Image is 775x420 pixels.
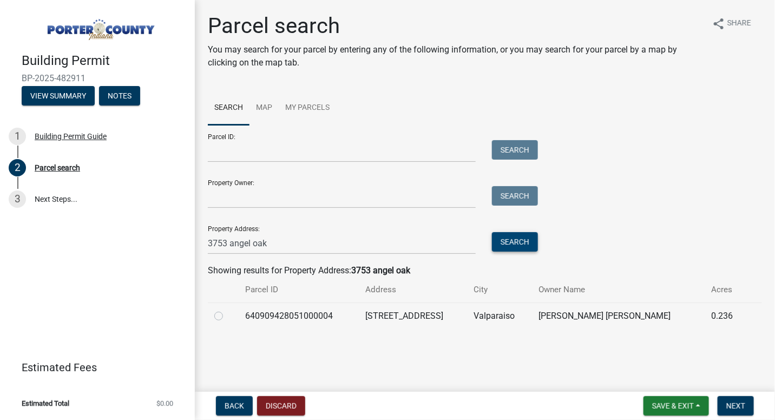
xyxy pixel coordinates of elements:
button: Search [492,186,538,206]
td: [PERSON_NAME] [PERSON_NAME] [532,303,705,329]
h4: Building Permit [22,53,186,69]
span: BP-2025-482911 [22,73,173,83]
span: Estimated Total [22,400,69,407]
span: $0.00 [156,400,173,407]
a: My Parcels [279,91,336,126]
img: Porter County, Indiana [22,11,178,42]
th: Parcel ID [239,277,359,303]
div: 2 [9,159,26,176]
a: Estimated Fees [9,357,178,378]
button: Search [492,232,538,252]
th: Acres [705,277,746,303]
span: Next [726,402,745,410]
a: Search [208,91,249,126]
td: [STREET_ADDRESS] [359,303,468,329]
button: Back [216,396,253,416]
button: shareShare [704,13,760,34]
wm-modal-confirm: Notes [99,92,140,101]
td: Valparaiso [468,303,532,329]
button: Discard [257,396,305,416]
span: Share [727,17,751,30]
i: share [712,17,725,30]
button: Next [718,396,754,416]
div: Building Permit Guide [35,133,107,140]
button: Notes [99,86,140,106]
span: Save & Exit [652,402,694,410]
strong: 3753 angel oak [351,265,410,275]
span: Back [225,402,244,410]
wm-modal-confirm: Summary [22,92,95,101]
div: Parcel search [35,164,80,172]
a: Map [249,91,279,126]
button: Search [492,140,538,160]
div: 1 [9,128,26,145]
th: Owner Name [532,277,705,303]
h1: Parcel search [208,13,704,39]
button: Save & Exit [643,396,709,416]
div: 3 [9,191,26,208]
th: Address [359,277,468,303]
th: City [468,277,532,303]
td: 640909428051000004 [239,303,359,329]
p: You may search for your parcel by entering any of the following information, or you may search fo... [208,43,704,69]
button: View Summary [22,86,95,106]
div: Showing results for Property Address: [208,264,762,277]
td: 0.236 [705,303,746,329]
